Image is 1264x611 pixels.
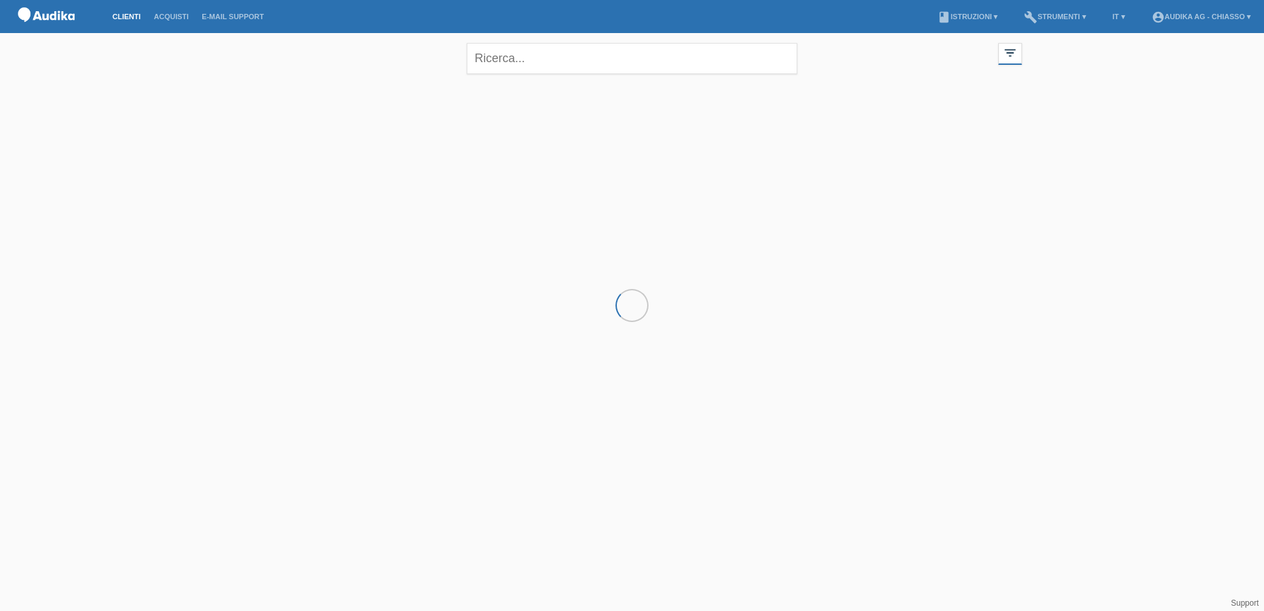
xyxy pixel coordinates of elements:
[195,13,270,20] a: E-mail Support
[1024,11,1037,24] i: build
[1106,13,1132,20] a: IT ▾
[1017,13,1092,20] a: buildStrumenti ▾
[1231,598,1259,608] a: Support
[1003,46,1017,60] i: filter_list
[937,11,951,24] i: book
[106,13,147,20] a: Clienti
[13,26,79,36] a: POS — MF Group
[931,13,1004,20] a: bookIstruzioni ▾
[1152,11,1165,24] i: account_circle
[147,13,196,20] a: Acquisti
[467,43,797,74] input: Ricerca...
[1145,13,1257,20] a: account_circleAudika AG - Chiasso ▾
